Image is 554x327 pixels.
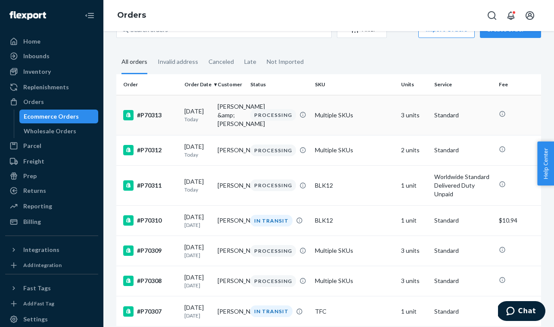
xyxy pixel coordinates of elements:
div: #P70310 [123,215,177,226]
a: Home [5,35,98,48]
div: Reporting [23,202,52,211]
div: Orders [23,97,44,106]
div: #P70313 [123,110,177,120]
td: [PERSON_NAME] [214,296,247,327]
div: [DATE] [184,273,211,289]
a: Prep [5,169,98,183]
a: Freight [5,154,98,168]
div: #P70307 [123,306,177,317]
th: Fee [495,74,547,95]
a: Inventory [5,65,98,79]
div: #P70308 [123,276,177,286]
td: 3 units [398,95,431,135]
div: [DATE] [184,243,211,259]
td: 1 unit [398,165,431,205]
a: Wholesale Orders [19,124,99,138]
td: [PERSON_NAME] [214,135,247,165]
div: Parcel [23,141,41,150]
td: $10.94 [495,205,547,236]
button: Open notifications [502,7,520,24]
p: Standard [434,111,492,119]
button: Open Search Box [483,7,501,24]
div: Invalid address [158,50,198,73]
p: Standard [434,277,492,285]
p: Today [184,186,211,193]
td: 1 unit [398,205,431,236]
div: Prep [23,172,37,180]
div: Add Fast Tag [23,300,54,307]
div: Home [23,37,40,46]
td: Multiple SKUs [311,236,398,266]
div: PROCESSING [250,179,296,191]
td: 3 units [398,266,431,296]
div: #P70312 [123,145,177,155]
a: Returns [5,184,98,198]
p: Standard [434,216,492,225]
div: #P70309 [123,245,177,256]
button: Open account menu [521,7,538,24]
p: [DATE] [184,312,211,319]
button: Fast Tags [5,281,98,295]
td: [PERSON_NAME] [214,236,247,266]
div: PROCESSING [250,145,296,156]
td: [PERSON_NAME] [214,165,247,205]
div: Freight [23,157,44,166]
div: [DATE] [184,142,211,158]
p: [DATE] [184,221,211,229]
img: Flexport logo [9,11,46,20]
div: PROCESSING [250,275,296,287]
td: [PERSON_NAME] [214,205,247,236]
a: Reporting [5,199,98,213]
td: Multiple SKUs [311,95,398,135]
div: Billing [23,217,41,226]
button: Integrations [5,243,98,257]
a: Settings [5,312,98,326]
p: [DATE] [184,252,211,259]
td: 1 unit [398,296,431,327]
div: Customer [218,81,244,88]
td: [PERSON_NAME] &amp; [PERSON_NAME] [214,95,247,135]
td: 3 units [398,236,431,266]
div: TFC [315,307,394,316]
th: SKU [311,74,398,95]
div: BLK12 [315,181,394,190]
div: Integrations [23,245,59,254]
button: Close Navigation [81,7,98,24]
div: [DATE] [184,107,211,123]
div: Inventory [23,67,51,76]
div: Add Integration [23,261,62,269]
a: Orders [5,95,98,109]
div: [DATE] [184,303,211,319]
div: Fast Tags [23,284,51,292]
p: [DATE] [184,282,211,289]
th: Status [247,74,311,95]
div: Inbounds [23,52,50,60]
div: Ecommerce Orders [24,112,79,121]
a: Parcel [5,139,98,153]
a: Orders [117,10,146,20]
div: IN TRANSIT [250,305,293,317]
a: Add Fast Tag [5,299,98,309]
p: Today [184,151,211,158]
div: All orders [121,50,147,74]
div: Returns [23,186,46,195]
td: Multiple SKUs [311,266,398,296]
div: Settings [23,315,48,324]
ol: breadcrumbs [110,3,153,28]
a: Add Integration [5,260,98,270]
td: 2 units [398,135,431,165]
th: Order Date [181,74,214,95]
div: PROCESSING [250,109,296,121]
div: Late [244,50,256,73]
div: IN TRANSIT [250,215,293,226]
div: PROCESSING [250,245,296,257]
td: Multiple SKUs [311,135,398,165]
p: Standard [434,246,492,255]
a: Inbounds [5,49,98,63]
button: Help Center [537,141,554,186]
iframe: Opens a widget where you can chat to one of our agents [498,301,545,323]
p: Today [184,116,211,123]
th: Service [431,74,495,95]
